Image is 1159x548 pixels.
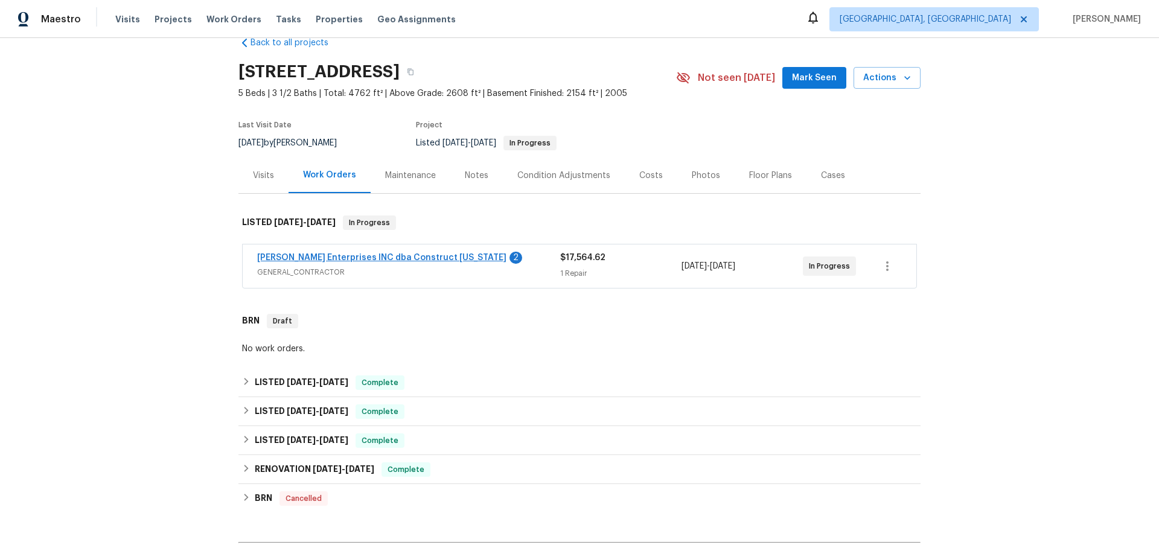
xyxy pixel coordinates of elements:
[319,436,348,444] span: [DATE]
[287,378,316,386] span: [DATE]
[255,462,374,477] h6: RENOVATION
[238,302,921,340] div: BRN Draft
[238,121,292,129] span: Last Visit Date
[821,170,845,182] div: Cases
[357,435,403,447] span: Complete
[692,170,720,182] div: Photos
[505,139,555,147] span: In Progress
[287,407,348,415] span: -
[242,215,336,230] h6: LISTED
[809,260,855,272] span: In Progress
[509,252,522,264] div: 2
[749,170,792,182] div: Floor Plans
[238,203,921,242] div: LISTED [DATE]-[DATE]In Progress
[782,67,846,89] button: Mark Seen
[238,136,351,150] div: by [PERSON_NAME]
[682,262,707,270] span: [DATE]
[238,66,400,78] h2: [STREET_ADDRESS]
[155,13,192,25] span: Projects
[253,170,274,182] div: Visits
[255,433,348,448] h6: LISTED
[319,407,348,415] span: [DATE]
[287,407,316,415] span: [DATE]
[238,484,921,513] div: BRN Cancelled
[383,464,429,476] span: Complete
[400,61,421,83] button: Copy Address
[840,13,1011,25] span: [GEOGRAPHIC_DATA], [GEOGRAPHIC_DATA]
[344,217,395,229] span: In Progress
[313,465,342,473] span: [DATE]
[560,253,605,262] span: $17,564.62
[863,71,911,86] span: Actions
[257,266,560,278] span: GENERAL_CONTRACTOR
[442,139,496,147] span: -
[238,455,921,484] div: RENOVATION [DATE]-[DATE]Complete
[41,13,81,25] span: Maestro
[238,37,354,49] a: Back to all projects
[274,218,303,226] span: [DATE]
[268,315,297,327] span: Draft
[303,169,356,181] div: Work Orders
[307,218,336,226] span: [DATE]
[287,436,348,444] span: -
[316,13,363,25] span: Properties
[442,139,468,147] span: [DATE]
[255,491,272,506] h6: BRN
[465,170,488,182] div: Notes
[792,71,837,86] span: Mark Seen
[257,253,506,262] a: [PERSON_NAME] Enterprises INC dba Construct [US_STATE]
[238,426,921,455] div: LISTED [DATE]-[DATE]Complete
[517,170,610,182] div: Condition Adjustments
[416,121,442,129] span: Project
[345,465,374,473] span: [DATE]
[377,13,456,25] span: Geo Assignments
[287,436,316,444] span: [DATE]
[238,397,921,426] div: LISTED [DATE]-[DATE]Complete
[385,170,436,182] div: Maintenance
[357,406,403,418] span: Complete
[710,262,735,270] span: [DATE]
[471,139,496,147] span: [DATE]
[276,15,301,24] span: Tasks
[357,377,403,389] span: Complete
[319,378,348,386] span: [DATE]
[255,375,348,390] h6: LISTED
[1068,13,1141,25] span: [PERSON_NAME]
[854,67,921,89] button: Actions
[281,492,327,505] span: Cancelled
[242,343,917,355] div: No work orders.
[416,139,557,147] span: Listed
[206,13,261,25] span: Work Orders
[560,267,682,279] div: 1 Repair
[639,170,663,182] div: Costs
[238,368,921,397] div: LISTED [DATE]-[DATE]Complete
[313,465,374,473] span: -
[682,260,735,272] span: -
[242,314,260,328] h6: BRN
[287,378,348,386] span: -
[238,139,264,147] span: [DATE]
[698,72,775,84] span: Not seen [DATE]
[238,88,676,100] span: 5 Beds | 3 1/2 Baths | Total: 4762 ft² | Above Grade: 2608 ft² | Basement Finished: 2154 ft² | 2005
[115,13,140,25] span: Visits
[255,404,348,419] h6: LISTED
[274,218,336,226] span: -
